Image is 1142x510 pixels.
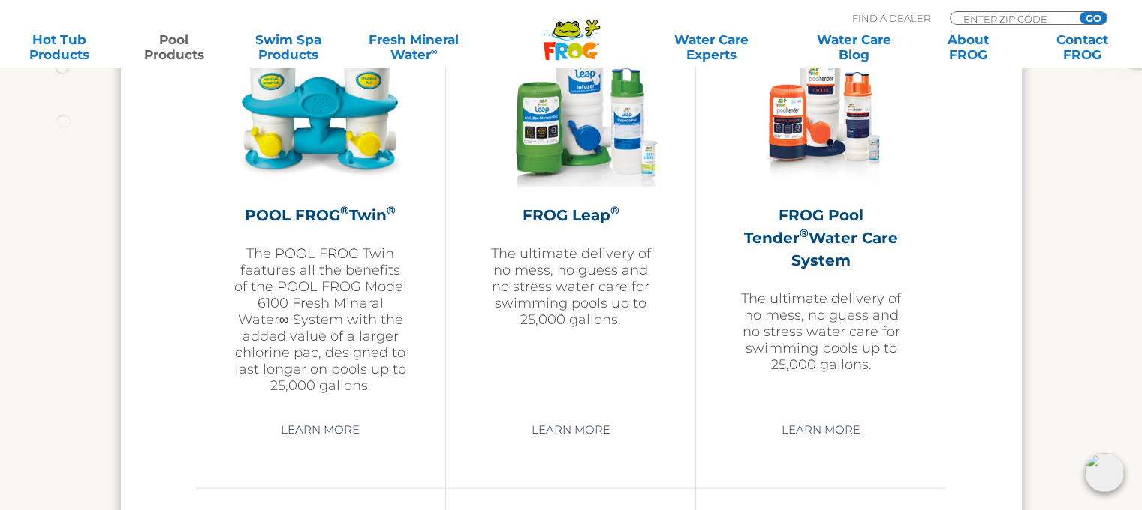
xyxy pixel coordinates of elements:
h2: FROG Leap [484,203,658,226]
img: openIcon [1085,453,1124,492]
a: Learn More [514,415,627,442]
input: GO [1080,12,1107,24]
h2: POOL FROG Twin [234,203,408,226]
p: Find A Dealer [852,11,930,25]
sup: ® [387,202,396,217]
a: Learn More [264,415,377,442]
a: Water CareExperts [639,32,784,62]
a: AboutFROG [924,32,1012,62]
img: frog-leap-featured-img-v2-300x300.png [484,14,658,188]
sup: ® [610,202,619,217]
a: ContactFROG [1038,32,1127,62]
p: The ultimate delivery of no mess, no guess and no stress water care for swimming pools up to 25,0... [734,289,908,372]
p: The POOL FROG Twin features all the benefits of the POOL FROG Model 6100 Fresh Mineral Water∞ Sys... [234,244,408,393]
a: FROG Leap®The ultimate delivery of no mess, no guess and no stress water care for swimming pools ... [484,14,658,404]
sup: ∞ [430,46,437,57]
input: Zip Code Form [962,12,1063,25]
a: PoolProducts [129,32,218,62]
sup: ® [800,225,809,239]
a: FROG Pool Tender®Water Care SystemThe ultimate delivery of no mess, no guess and no stress water ... [734,14,908,404]
a: Learn More [764,415,878,442]
a: Hot TubProducts [15,32,104,62]
a: Fresh MineralWater∞ [358,32,469,62]
img: pool-product-pool-frog-twin-300x300.png [234,14,408,188]
a: Water CareBlog [809,32,898,62]
h2: FROG Pool Tender Water Care System [734,203,908,271]
img: pool-tender-product-img-v2-300x300.png [734,14,908,188]
p: The ultimate delivery of no mess, no guess and no stress water care for swimming pools up to 25,0... [484,244,658,327]
sup: ® [340,202,349,217]
a: Swim SpaProducts [244,32,333,62]
a: POOL FROG®Twin®The POOL FROG Twin features all the benefits of the POOL FROG Model 6100 Fresh Min... [234,14,408,404]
